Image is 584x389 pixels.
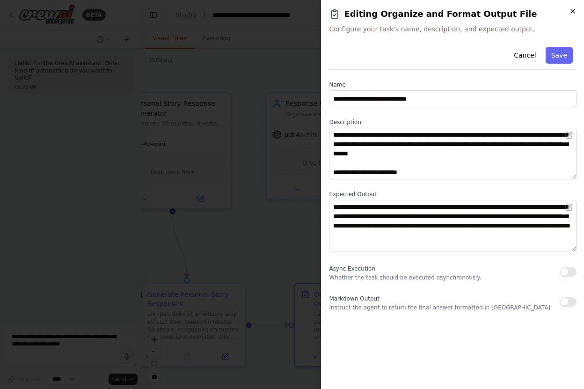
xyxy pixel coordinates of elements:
p: Instruct the agent to return the final answer formatted in [GEOGRAPHIC_DATA] [329,304,550,311]
p: Whether the task should be executed asynchronously. [329,274,481,281]
button: Cancel [508,47,541,64]
button: Save [546,47,573,64]
button: Open in editor [563,202,575,213]
span: Configure your task's name, description, and expected output. [329,24,577,34]
label: Description [329,118,577,126]
label: Name [329,81,577,88]
h2: Editing Organize and Format Output File [329,7,577,21]
label: Expected Output [329,191,577,198]
span: Markdown Output [329,295,379,302]
button: Open in editor [563,130,575,141]
span: Async Execution [329,265,375,272]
